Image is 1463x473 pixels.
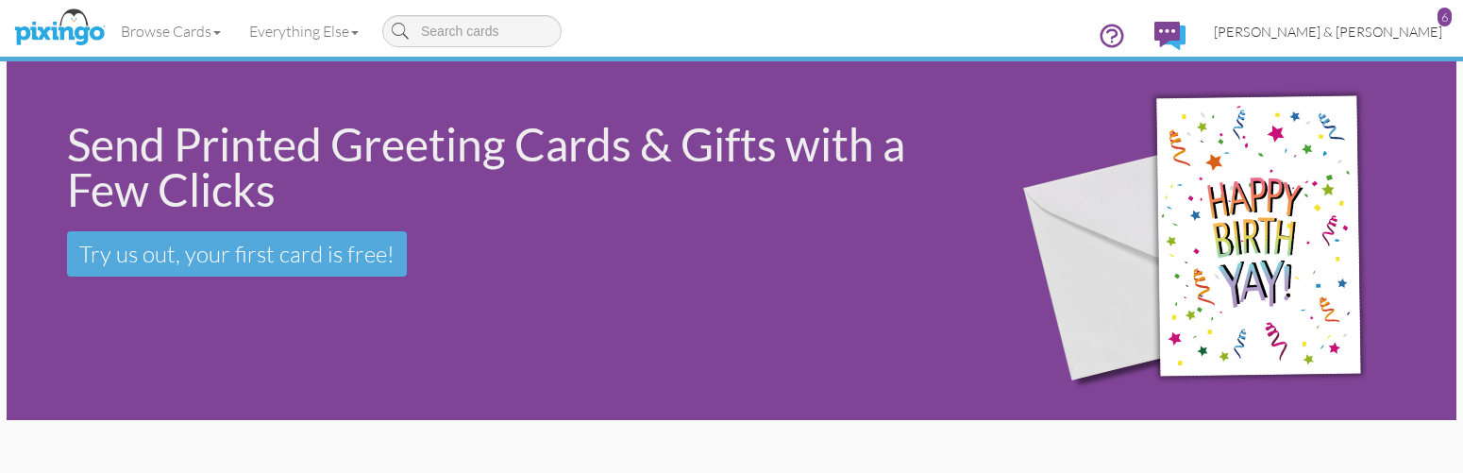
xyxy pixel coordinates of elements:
span: Try us out, your first card is free! [79,240,395,268]
a: Everything Else [235,8,373,55]
a: Browse Cards [107,8,235,55]
div: Send Printed Greeting Cards & Gifts with a Few Clicks [67,122,958,212]
input: Search cards [382,15,562,47]
a: [PERSON_NAME] & [PERSON_NAME] 6 [1200,8,1456,56]
span: [PERSON_NAME] & [PERSON_NAME] [1214,24,1442,40]
img: comments.svg [1154,22,1186,50]
img: 942c5090-71ba-4bfc-9a92-ca782dcda692.png [988,35,1444,448]
img: pixingo logo [9,5,109,52]
a: Try us out, your first card is free! [67,231,407,277]
div: 6 [1438,8,1452,26]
